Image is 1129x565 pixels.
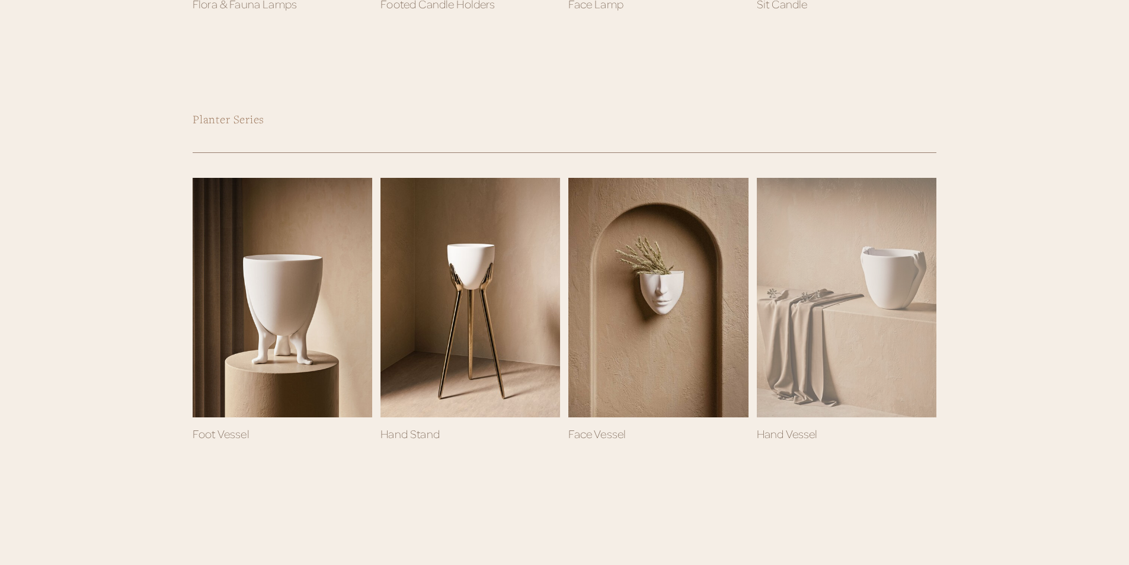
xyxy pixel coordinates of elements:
h3: Planter Series [193,111,936,127]
a: Hand Vessel [757,427,818,440]
a: Hand Stand [380,427,440,440]
a: Hand Vessel [757,178,936,417]
a: Hand Stand [380,178,560,417]
a: Foot Vessel [193,178,372,417]
a: Foot Vessel [193,427,250,440]
a: Face Vessel [568,427,626,440]
a: Face Vessel [568,178,748,417]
